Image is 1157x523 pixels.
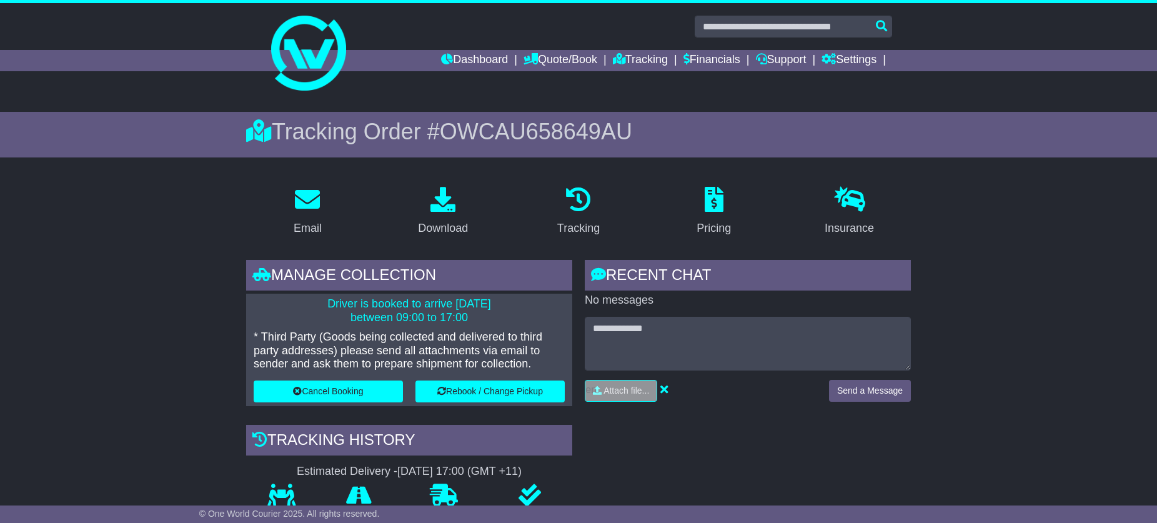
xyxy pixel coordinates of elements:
[585,294,911,307] p: No messages
[397,465,522,479] div: [DATE] 17:00 (GMT +11)
[294,220,322,237] div: Email
[441,50,508,71] a: Dashboard
[557,220,600,237] div: Tracking
[585,260,911,294] div: RECENT CHAT
[254,297,565,324] p: Driver is booked to arrive [DATE] between 09:00 to 17:00
[822,50,876,71] a: Settings
[524,50,597,71] a: Quote/Book
[415,381,565,402] button: Rebook / Change Pickup
[410,182,476,241] a: Download
[829,380,911,402] button: Send a Message
[756,50,807,71] a: Support
[246,425,572,459] div: Tracking history
[246,260,572,294] div: Manage collection
[697,220,731,237] div: Pricing
[549,182,608,241] a: Tracking
[199,509,380,519] span: © One World Courier 2025. All rights reserved.
[613,50,668,71] a: Tracking
[254,331,565,371] p: * Third Party (Goods being collected and delivered to third party addresses) please send all atta...
[817,182,882,241] a: Insurance
[418,220,468,237] div: Download
[246,465,572,479] div: Estimated Delivery -
[246,118,911,145] div: Tracking Order #
[440,119,632,144] span: OWCAU658649AU
[688,182,739,241] a: Pricing
[683,50,740,71] a: Financials
[254,381,403,402] button: Cancel Booking
[286,182,330,241] a: Email
[825,220,874,237] div: Insurance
